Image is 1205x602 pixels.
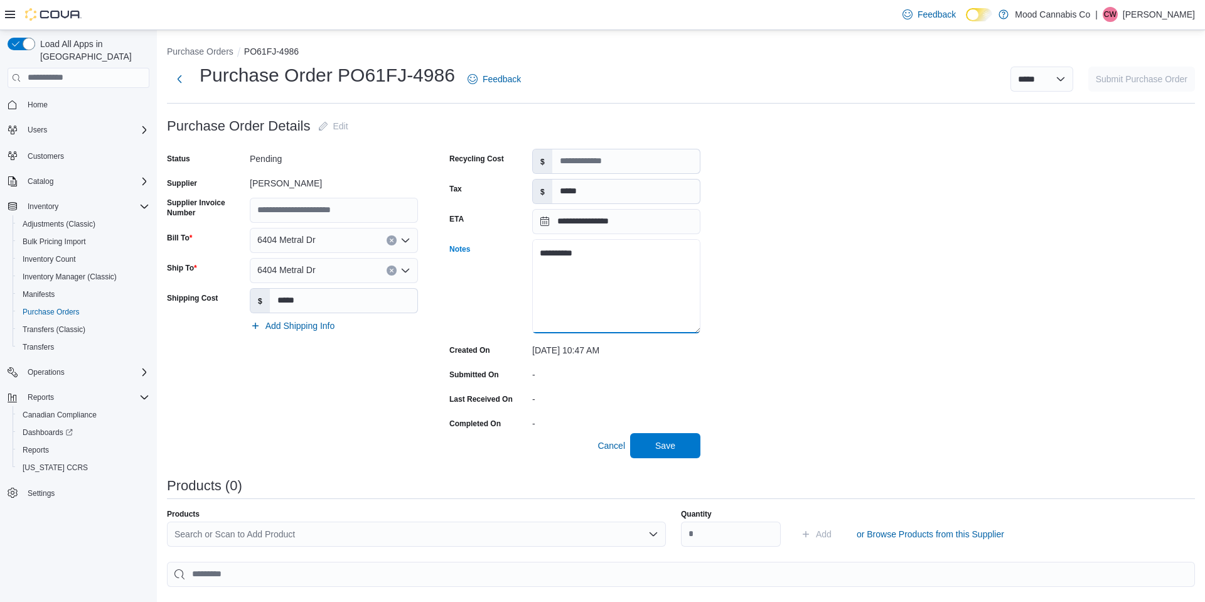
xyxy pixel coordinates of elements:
[23,199,149,214] span: Inventory
[23,237,86,247] span: Bulk Pricing Import
[333,120,348,132] span: Edit
[1015,7,1090,22] p: Mood Cannabis Co
[23,390,149,405] span: Reports
[167,67,192,92] button: Next
[23,486,60,501] a: Settings
[655,439,675,452] span: Save
[167,233,192,243] label: Bill To
[3,173,154,190] button: Catalog
[167,509,200,519] label: Products
[23,122,149,137] span: Users
[167,198,245,218] label: Supplier Invoice Number
[3,484,154,502] button: Settings
[532,340,700,355] div: [DATE] 10:47 AM
[18,340,149,355] span: Transfers
[3,146,154,164] button: Customers
[167,293,218,303] label: Shipping Cost
[13,233,154,250] button: Bulk Pricing Import
[3,198,154,215] button: Inventory
[1088,67,1195,92] button: Submit Purchase Order
[18,443,54,458] a: Reports
[533,149,552,173] label: $
[257,232,316,247] span: 6404 Metral Dr
[257,262,316,277] span: 6404 Metral Dr
[630,433,700,458] button: Save
[918,8,956,21] span: Feedback
[18,322,149,337] span: Transfers (Classic)
[1096,73,1187,85] span: Submit Purchase Order
[3,363,154,381] button: Operations
[449,244,470,254] label: Notes
[18,269,122,284] a: Inventory Manager (Classic)
[23,174,58,189] button: Catalog
[167,119,311,134] h3: Purchase Order Details
[597,439,625,452] span: Cancel
[200,63,455,88] h1: Purchase Order PO61FJ-4986
[449,154,504,164] label: Recycling Cost
[18,304,149,320] span: Purchase Orders
[18,443,149,458] span: Reports
[23,485,149,501] span: Settings
[23,174,149,189] span: Catalog
[28,125,47,135] span: Users
[28,367,65,377] span: Operations
[25,8,82,21] img: Cova
[23,365,70,380] button: Operations
[23,148,149,163] span: Customers
[23,427,73,438] span: Dashboards
[18,304,85,320] a: Purchase Orders
[13,406,154,424] button: Canadian Compliance
[167,45,1195,60] nav: An example of EuiBreadcrumbs
[13,338,154,356] button: Transfers
[23,199,63,214] button: Inventory
[18,252,149,267] span: Inventory Count
[250,173,418,188] div: [PERSON_NAME]
[18,234,91,249] a: Bulk Pricing Import
[23,254,76,264] span: Inventory Count
[400,235,410,245] button: Open list of options
[23,445,49,455] span: Reports
[250,289,270,313] label: $
[18,287,60,302] a: Manifests
[449,419,501,429] label: Completed On
[532,209,700,234] input: Press the down key to open a popover containing a calendar.
[533,180,552,203] label: $
[13,441,154,459] button: Reports
[449,184,462,194] label: Tax
[23,463,88,473] span: [US_STATE] CCRS
[13,424,154,441] a: Dashboards
[13,286,154,303] button: Manifests
[532,389,700,404] div: -
[3,95,154,114] button: Home
[18,460,149,475] span: Washington CCRS
[13,321,154,338] button: Transfers (Classic)
[23,307,80,317] span: Purchase Orders
[23,390,59,405] button: Reports
[167,178,197,188] label: Supplier
[966,8,992,21] input: Dark Mode
[23,342,54,352] span: Transfers
[8,90,149,535] nav: Complex example
[449,214,464,224] label: ETA
[23,122,52,137] button: Users
[400,266,410,276] button: Open list of options
[35,38,149,63] span: Load All Apps in [GEOGRAPHIC_DATA]
[167,46,233,56] button: Purchase Orders
[28,202,58,212] span: Inventory
[1123,7,1195,22] p: [PERSON_NAME]
[28,151,64,161] span: Customers
[13,250,154,268] button: Inventory Count
[966,21,967,22] span: Dark Mode
[796,522,837,547] button: Add
[852,522,1009,547] button: or Browse Products from this Supplier
[532,414,700,429] div: -
[23,289,55,299] span: Manifests
[449,370,499,380] label: Submitted On
[857,528,1004,540] span: or Browse Products from this Supplier
[18,252,81,267] a: Inventory Count
[23,272,117,282] span: Inventory Manager (Classic)
[387,266,397,276] button: Clear input
[18,234,149,249] span: Bulk Pricing Import
[23,149,69,164] a: Customers
[13,459,154,476] button: [US_STATE] CCRS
